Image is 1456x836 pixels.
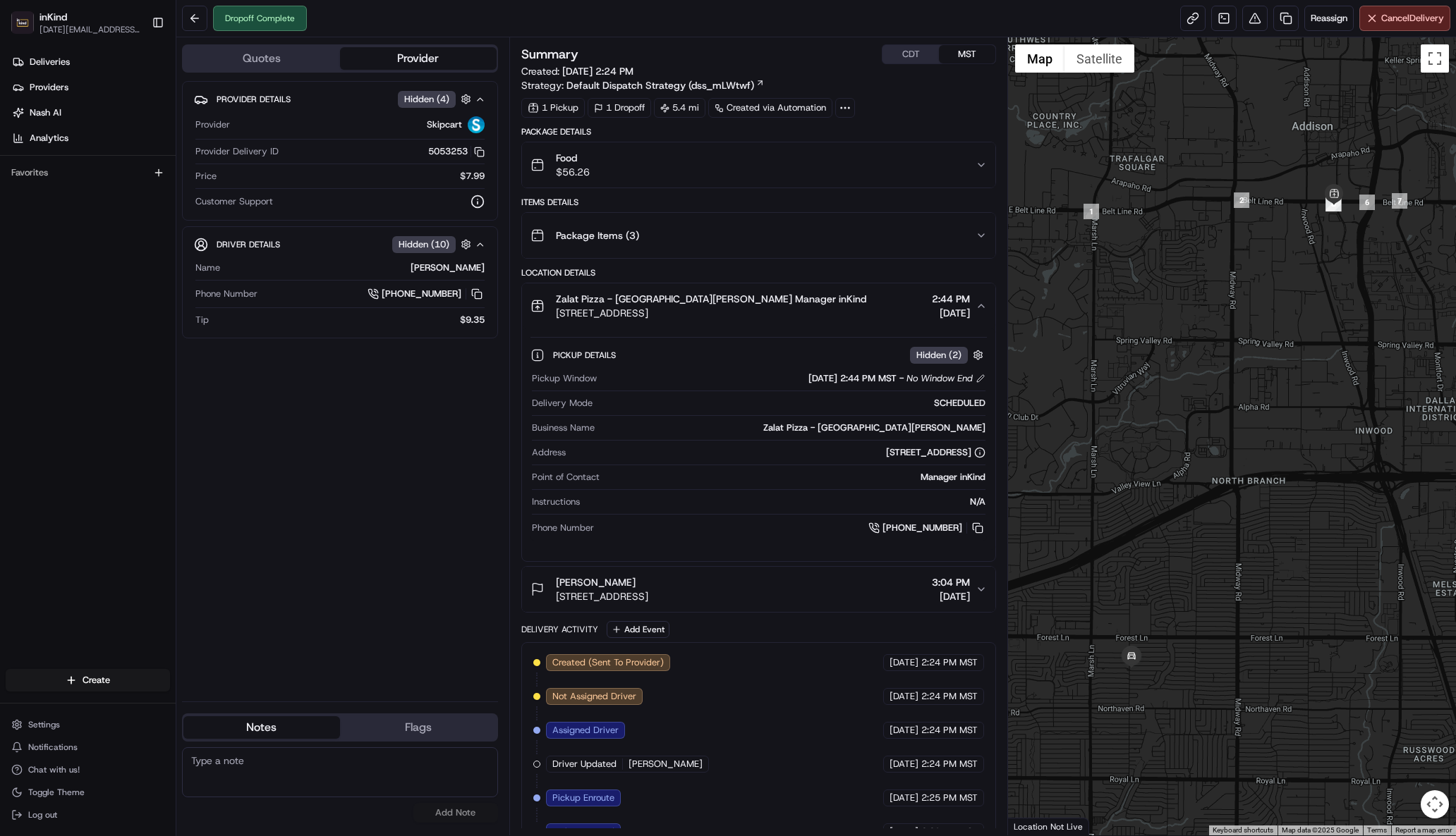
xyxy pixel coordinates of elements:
a: Report a map error [1395,826,1452,834]
span: Point of Contact [532,471,600,484]
button: Zalat Pizza - [GEOGRAPHIC_DATA][PERSON_NAME] Manager inKind[STREET_ADDRESS]2:44 PM[DATE] [522,283,995,328]
span: Food [556,151,590,165]
span: $56.26 [556,165,590,179]
span: Phone Number [195,288,257,300]
button: 5053253 [428,145,485,158]
button: Keyboard shortcuts [1213,825,1273,835]
button: Quotes [183,47,340,70]
span: Assigned Driver [552,724,619,737]
div: SCHEDULED [598,397,985,410]
span: Pickup Details [553,350,619,361]
div: Created via Automation [708,98,832,118]
button: Provider DetailsHidden (4) [194,87,486,111]
img: profile_skipcart_partner.png [468,116,485,133]
a: Nash AI [6,102,176,124]
span: 3:04 PM [932,575,970,589]
span: [DATE] [890,656,918,669]
span: Created (Sent To Provider) [552,656,664,669]
a: 💻API Documentation [114,199,232,224]
button: [PERSON_NAME][STREET_ADDRESS]3:04 PM[DATE] [522,567,995,612]
span: Notifications [28,742,78,753]
span: Address [532,446,566,459]
img: 1736555255976-a54dd68f-1ca7-489b-9aae-adbdc363a1c4 [14,135,40,160]
span: Driver Details [217,239,280,250]
div: Delivery Activity [521,624,598,635]
button: Driver DetailsHidden (10) [194,233,486,256]
span: Hidden ( 4 ) [404,93,449,106]
span: 2:24 PM MST [921,724,978,737]
span: [STREET_ADDRESS] [556,306,866,320]
a: Analytics [6,127,176,149]
span: Hidden ( 10 ) [399,238,449,251]
span: Reassign [1311,12,1347,25]
span: Instructions [532,496,580,508]
a: Deliveries [6,51,176,73]
span: Business Name [532,422,595,434]
span: Log out [28,809,57,820]
span: 2:24 PM MST [921,758,978,770]
span: Cancel Delivery [1381,12,1444,25]
span: Package Items ( 3 ) [556,228,639,242]
span: [DATE] [932,589,970,603]
button: Hidden (2) [910,346,987,364]
span: Toggle Theme [28,787,85,798]
img: Google [1012,817,1058,835]
span: [DATE] [932,306,970,320]
div: 5.4 mi [654,98,705,118]
div: Zalat Pizza - [GEOGRAPHIC_DATA][PERSON_NAME] [600,422,985,434]
img: inKind [11,11,34,34]
button: Provider [340,47,497,70]
button: Log out [6,805,170,825]
span: [PHONE_NUMBER] [382,288,461,300]
div: [PERSON_NAME] [226,262,485,274]
span: Name [195,262,220,274]
span: [DATE] [890,690,918,703]
button: Create [6,669,170,691]
a: [PHONE_NUMBER] [868,520,985,536]
span: Not Assigned Driver [552,690,636,703]
a: Default Dispatch Strategy (dss_mLWtwf) [566,78,765,92]
div: Favorites [6,161,170,184]
span: Create [83,674,110,687]
button: Flags [340,716,497,739]
button: Start new chat [240,139,257,156]
button: [DATE][EMAIL_ADDRESS][DOMAIN_NAME] [40,24,140,35]
a: Powered byPylon [99,238,171,250]
div: Package Details [521,126,996,137]
h3: Summary [521,48,578,61]
span: Pickup Enroute [552,792,614,804]
span: Tip [195,314,209,326]
a: Providers [6,76,176,99]
span: Provider [195,118,230,131]
span: Created: [521,64,633,78]
button: Chat with us! [6,760,170,780]
div: [STREET_ADDRESS] [886,446,985,459]
button: inKind [40,10,67,24]
a: Terms (opens in new tab) [1367,826,1387,834]
span: Default Dispatch Strategy (dss_mLWtwf) [566,78,754,92]
span: Knowledge Base [28,204,108,219]
span: Pylon [140,239,171,250]
button: Package Items (3) [522,213,995,258]
span: Providers [30,81,68,94]
span: Chat with us! [28,764,80,775]
div: 1 [1084,204,1099,219]
div: $9.35 [214,314,485,326]
button: Food$56.26 [522,142,995,188]
span: Customer Support [195,195,273,208]
span: [DATE] [890,792,918,804]
button: Reassign [1304,6,1354,31]
span: Price [195,170,217,183]
button: Settings [6,715,170,734]
span: Map data ©2025 Google [1282,826,1359,834]
span: 2:25 PM MST [921,792,978,804]
div: 📗 [14,206,25,217]
span: Provider Delivery ID [195,145,279,158]
div: We're available if you need us! [48,149,178,160]
span: [DATE] [890,724,918,737]
div: 1 Pickup [521,98,585,118]
span: Nash AI [30,106,61,119]
button: MST [939,45,995,63]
